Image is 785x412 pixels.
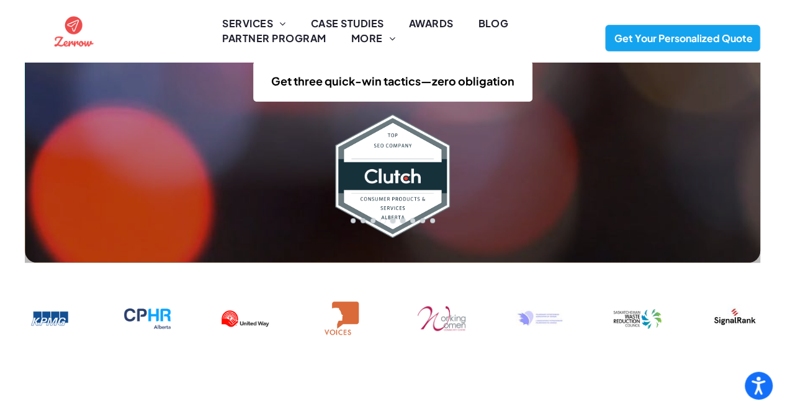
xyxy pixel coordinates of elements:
a: SERVICES [210,16,298,31]
img: Age Friendly Edmonton Logo, SEO agency, web design [123,297,171,340]
img: the logo for united way is a red hand with a rainbow in the background ., website designer for no... [222,297,269,340]
a: Web Design | Grow Your Brand with Professional Website Design [360,182,425,208]
a: BLOG [465,16,521,31]
button: go to slide 9 [430,218,435,223]
button: go to slide 5 [390,218,395,223]
img: the logo for fitness finder has a red shield with a dumbbell on it ., website designer for nonpro... [418,297,465,340]
button: go to slide 8 [420,218,425,223]
a: Web Design | Grow Your Brand with Professional Website Design [25,297,73,312]
span: Get Your Personalized Quote [609,25,756,51]
img: the logo for fitness finder has a red shield with a dumbbell on it ., website designer for nonpro... [711,297,759,340]
a: Web Design | Grow Your Brand with Professional Website Design [52,11,96,25]
a: Web Design | Grow Your Brand with Professional Website Design [123,297,171,312]
button: go to slide 1 [351,218,356,223]
button: go to slide 2 [361,218,366,223]
img: the logo for zernow is a red circle with an airplane in it ., SEO agency, website designer for no... [52,9,96,53]
button: go to slide 7 [410,218,415,223]
img: the logo for fitness finder has a red shield with a dumbbell on it ., website designer for nonpro... [516,297,563,340]
span: Get three quick-win tactics—zero obligation [267,68,519,94]
img: KPMG, SEO agency, automation [25,297,73,340]
button: go to slide 3 [370,218,375,223]
button: go to slide 6 [400,218,405,223]
a: Get three quick-win tactics—zero obligation [253,61,532,102]
img: a logo for voices with a speech bubble and a silhouette of a person 's head ., SEO agency, websit... [320,297,367,340]
span: Button [372,182,413,207]
a: PARTNER PROGRAM [210,31,338,46]
a: Get Your Personalized Quote [605,25,760,51]
button: go to slide 4 [380,218,385,223]
a: CASE STUDIES [298,16,397,31]
img: the logo for fitness finder has a red shield with a dumbbell on it ., website designer for nonpro... [613,297,661,340]
a: AWARDS [396,16,465,31]
a: MORE [339,31,408,46]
